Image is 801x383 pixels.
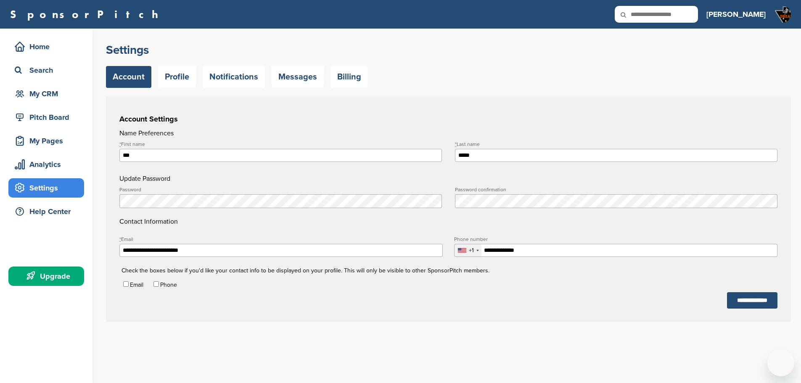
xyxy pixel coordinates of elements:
h3: [PERSON_NAME] [706,8,766,20]
div: Analytics [13,157,84,172]
label: First name [119,142,442,147]
label: Email [119,237,443,242]
div: Help Center [13,204,84,219]
a: My Pages [8,131,84,151]
div: Pitch Board [13,110,84,125]
a: Messages [272,66,324,88]
h2: Settings [106,42,791,58]
a: Home [8,37,84,56]
a: Notifications [203,66,265,88]
label: Email [130,281,143,288]
a: SponsorPitch [10,9,164,20]
a: [PERSON_NAME] [706,5,766,24]
abbr: required [119,141,121,147]
a: Search [8,61,84,80]
label: Last name [455,142,777,147]
div: My Pages [13,133,84,148]
label: Phone number [454,237,777,242]
a: Upgrade [8,267,84,286]
div: Home [13,39,84,54]
iframe: Button to launch messaging window [767,349,794,376]
label: Phone [160,281,177,288]
div: My CRM [13,86,84,101]
a: Help Center [8,202,84,221]
a: Analytics [8,155,84,174]
label: Password confirmation [455,187,777,192]
div: Settings [13,180,84,195]
h4: Update Password [119,174,777,184]
label: Password [119,187,442,192]
div: +1 [469,248,474,254]
a: My CRM [8,84,84,103]
div: Upgrade [13,269,84,284]
h3: Account Settings [119,113,777,125]
h4: Name Preferences [119,128,777,138]
abbr: required [119,236,121,242]
a: Account [106,66,151,88]
abbr: required [455,141,457,147]
div: Search [13,63,84,78]
h4: Contact Information [119,187,777,227]
a: Billing [330,66,368,88]
div: Selected country [455,244,481,256]
a: Profile [158,66,196,88]
a: Settings [8,178,84,198]
a: Pitch Board [8,108,84,127]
